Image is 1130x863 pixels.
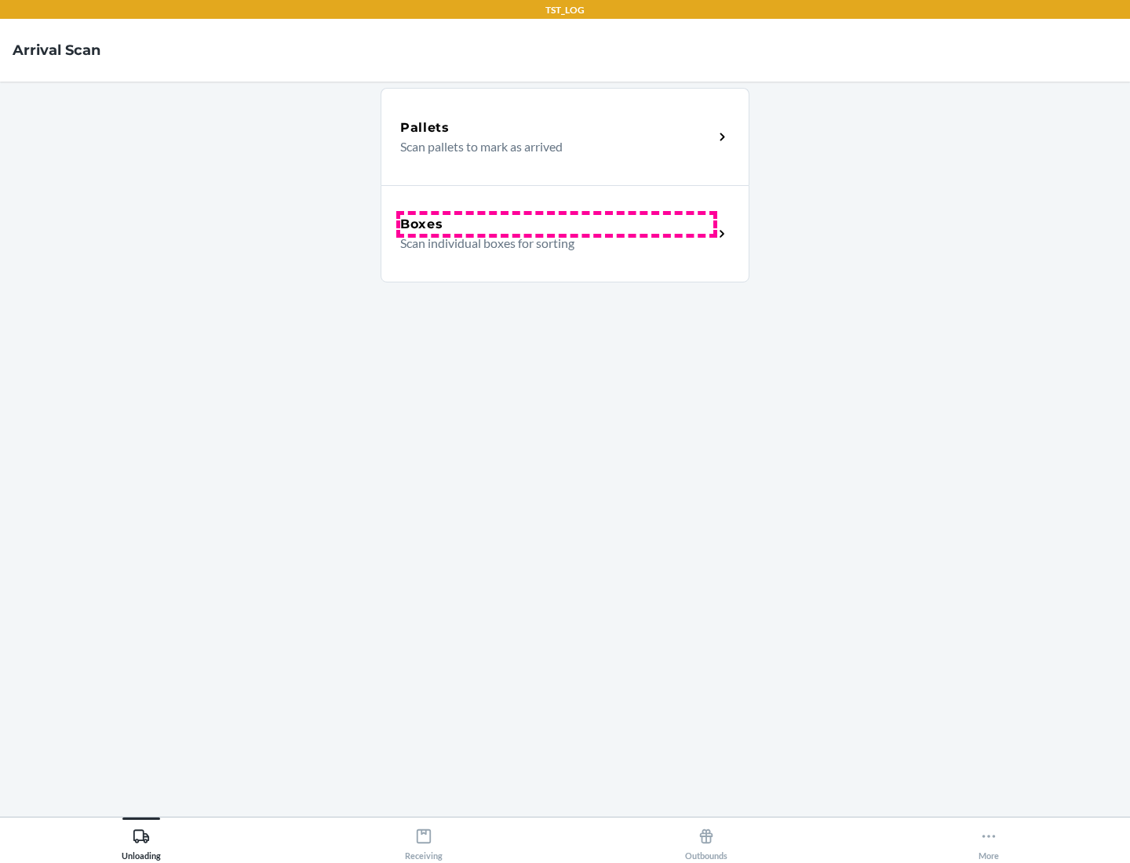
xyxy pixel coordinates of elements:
[13,40,100,60] h4: Arrival Scan
[405,821,443,861] div: Receiving
[565,817,847,861] button: Outbounds
[400,137,701,156] p: Scan pallets to mark as arrived
[685,821,727,861] div: Outbounds
[381,185,749,282] a: BoxesScan individual boxes for sorting
[400,118,450,137] h5: Pallets
[400,215,443,234] h5: Boxes
[122,821,161,861] div: Unloading
[400,234,701,253] p: Scan individual boxes for sorting
[979,821,999,861] div: More
[545,3,585,17] p: TST_LOG
[847,817,1130,861] button: More
[381,88,749,185] a: PalletsScan pallets to mark as arrived
[282,817,565,861] button: Receiving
